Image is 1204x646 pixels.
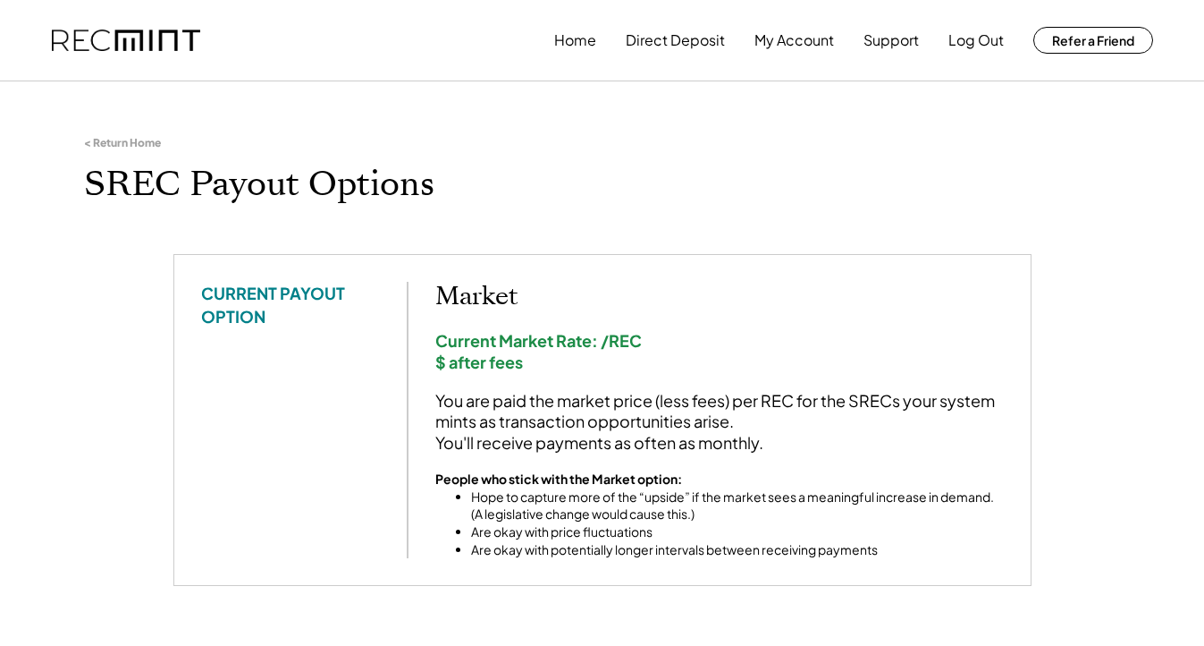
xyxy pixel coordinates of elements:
[554,22,596,58] button: Home
[471,541,1004,559] li: Are okay with potentially longer intervals between receiving payments
[1033,27,1153,54] button: Refer a Friend
[52,30,200,52] img: recmint-logotype%403x.png
[84,164,1121,206] h1: SREC Payout Options
[754,22,834,58] button: My Account
[435,282,1004,312] h2: Market
[435,471,682,487] strong: People who stick with the Market option:
[84,136,161,150] div: < Return Home
[863,22,919,58] button: Support
[435,330,1004,372] div: Current Market Rate: /REC $ after fees
[471,489,1004,523] li: Hope to capture more of the “upside” if the market sees a meaningful increase in demand. (A legis...
[435,390,1004,453] div: You are paid the market price (less fees) per REC for the SRECs your system mints as transaction ...
[471,523,1004,541] li: Are okay with price fluctuations
[948,22,1004,58] button: Log Out
[626,22,725,58] button: Direct Deposit
[201,282,380,327] div: CURRENT PAYOUT OPTION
